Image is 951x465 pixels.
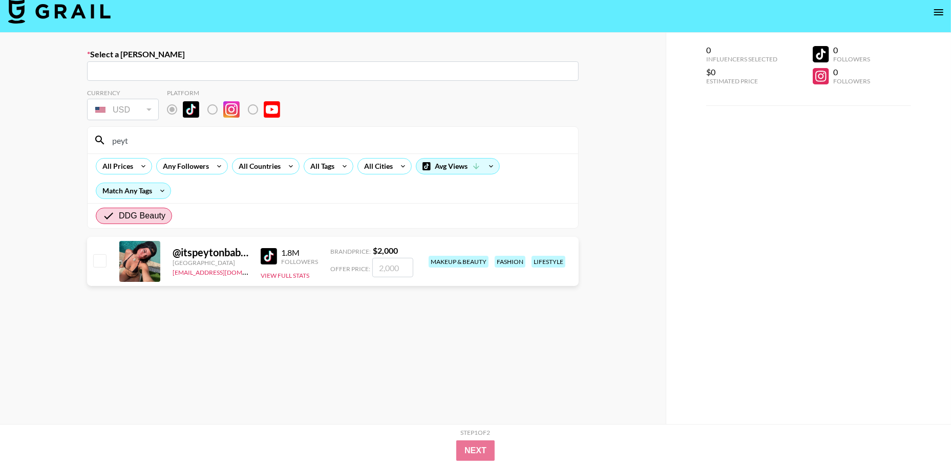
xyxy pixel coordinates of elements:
[173,259,248,267] div: [GEOGRAPHIC_DATA]
[87,97,159,122] div: Currency is locked to USD
[495,256,525,268] div: fashion
[706,77,777,85] div: Estimated Price
[89,101,157,119] div: USD
[281,248,318,258] div: 1.8M
[416,159,499,174] div: Avg Views
[304,159,336,174] div: All Tags
[106,132,572,148] input: Search by User Name
[96,183,171,198] div: Match Any Tags
[706,45,777,55] div: 0
[167,89,288,97] div: Platform
[119,210,165,222] span: DDG Beauty
[928,2,949,23] button: open drawer
[281,258,318,265] div: Followers
[87,49,579,59] label: Select a [PERSON_NAME]
[167,99,288,120] div: List locked to TikTok.
[264,101,280,118] img: YouTube
[223,101,240,118] img: Instagram
[261,248,277,264] img: TikTok
[261,272,309,279] button: View Full Stats
[833,67,870,77] div: 0
[706,55,777,63] div: Influencers Selected
[429,256,489,268] div: makeup & beauty
[330,248,371,255] span: Brand Price:
[833,45,870,55] div: 0
[833,77,870,85] div: Followers
[532,256,565,268] div: lifestyle
[233,159,283,174] div: All Countries
[833,55,870,63] div: Followers
[373,246,398,255] strong: $ 2,000
[372,258,413,277] input: 2,000
[330,265,370,273] span: Offer Price:
[461,429,491,436] div: Step 1 of 2
[157,159,211,174] div: Any Followers
[173,246,248,259] div: @ itspeytonbabyy
[87,89,159,97] div: Currency
[706,67,777,77] div: $0
[173,267,276,276] a: [EMAIL_ADDRESS][DOMAIN_NAME]
[96,159,135,174] div: All Prices
[183,101,199,118] img: TikTok
[456,440,495,461] button: Next
[358,159,395,174] div: All Cities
